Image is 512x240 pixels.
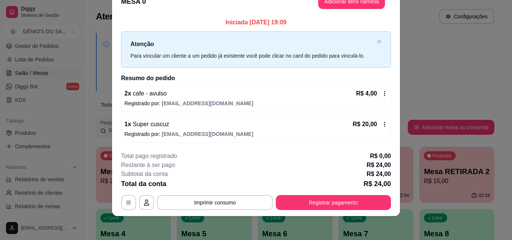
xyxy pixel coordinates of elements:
p: R$ 20,00 [353,120,377,129]
span: [EMAIL_ADDRESS][DOMAIN_NAME] [162,100,253,106]
p: 2 x [124,89,167,98]
p: R$ 24,00 [367,161,391,170]
p: R$ 24,00 [367,170,391,179]
p: Total da conta [121,179,166,189]
p: Registrado por: [124,100,388,107]
h2: Resumo do pedido [121,74,391,83]
p: Total pago registrado [121,152,177,161]
p: R$ 24,00 [364,179,391,189]
p: Atenção [130,39,374,49]
p: Restante à ser pago [121,161,175,170]
span: [EMAIL_ADDRESS][DOMAIN_NAME] [162,131,253,137]
p: R$ 4,00 [356,89,377,98]
span: Super cuscuz [131,121,169,127]
p: Iniciada [DATE] 19:09 [121,18,391,27]
button: Registrar pagamento [276,195,391,210]
p: R$ 0,00 [370,152,391,161]
p: Subtotal da conta [121,170,168,179]
p: 1 x [124,120,169,129]
div: Para vincular um cliente a um pedido já existente você pode clicar no card do pedido para vinculá... [130,52,374,60]
button: Imprimir consumo [157,195,273,210]
span: cafe - avulso [131,90,167,97]
button: close [377,39,382,44]
p: Registrado por: [124,130,388,138]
